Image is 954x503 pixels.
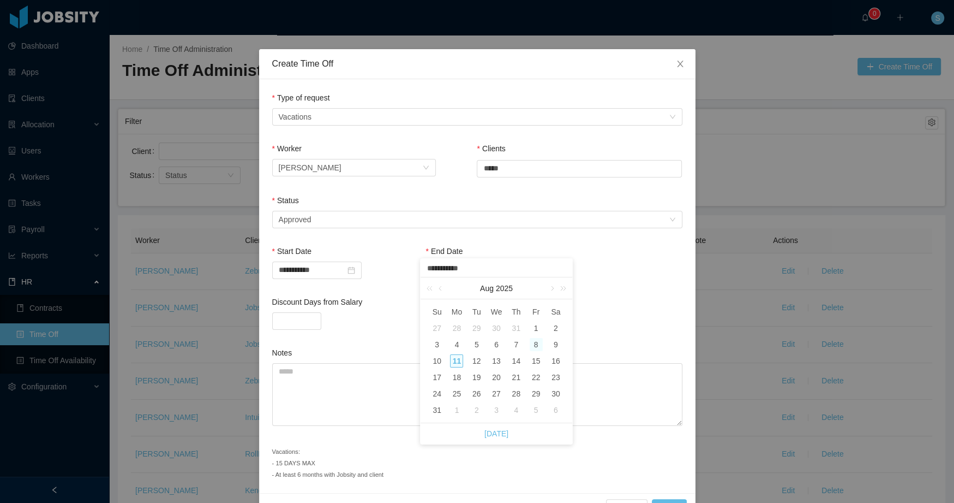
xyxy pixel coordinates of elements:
td: August 19, 2025 [467,369,487,386]
div: 30 [490,322,503,335]
i: icon: down [313,323,317,327]
div: 11 [450,354,463,368]
td: August 30, 2025 [546,386,566,402]
button: Close [665,49,695,80]
th: Tue [467,304,487,320]
td: July 29, 2025 [467,320,487,336]
td: August 1, 2025 [526,320,545,336]
i: icon: calendar [347,267,355,274]
div: 22 [530,371,543,384]
a: Next month (PageDown) [547,277,556,299]
th: Wed [487,304,506,320]
div: 16 [549,354,562,368]
span: Fr [526,307,545,317]
td: August 3, 2025 [427,336,447,353]
td: August 23, 2025 [546,369,566,386]
label: Type of request [272,93,330,102]
td: August 9, 2025 [546,336,566,353]
div: 31 [430,404,443,417]
div: 5 [530,404,543,417]
div: 29 [530,387,543,400]
div: 6 [490,338,503,351]
label: Discount Days from Salary [272,298,363,306]
div: 27 [490,387,503,400]
div: Vacations [279,109,311,125]
i: icon: close-circle [669,216,676,223]
div: 3 [490,404,503,417]
td: August 14, 2025 [506,353,526,369]
a: Aug [479,277,495,299]
div: Approved [279,211,311,228]
i: icon: up [313,316,317,319]
small: Vacations: - 15 DAYS MAX - At least 6 months with Jobsity and client [272,448,384,478]
textarea: Notes [272,363,682,426]
th: Thu [506,304,526,320]
div: 28 [509,387,523,400]
td: August 29, 2025 [526,386,545,402]
input: Discount Days from Salary [273,313,321,329]
span: Increase Value [309,313,321,321]
td: August 12, 2025 [467,353,487,369]
div: 28 [450,322,463,335]
span: Mo [447,307,466,317]
div: 6 [549,404,562,417]
td: September 4, 2025 [506,402,526,418]
td: August 20, 2025 [487,369,506,386]
div: 31 [509,322,523,335]
div: 23 [549,371,562,384]
label: Start Date [272,247,311,256]
td: August 2, 2025 [546,320,566,336]
a: 2025 [495,277,514,299]
td: September 3, 2025 [487,402,506,418]
div: 25 [450,387,463,400]
td: August 13, 2025 [487,353,506,369]
td: August 6, 2025 [487,336,506,353]
label: Status [272,196,299,205]
td: August 8, 2025 [526,336,545,353]
td: July 31, 2025 [506,320,526,336]
th: Sun [427,304,447,320]
td: August 7, 2025 [506,336,526,353]
div: 2 [470,404,483,417]
td: August 16, 2025 [546,353,566,369]
td: September 6, 2025 [546,402,566,418]
div: 7 [509,338,523,351]
i: icon: close [676,60,685,68]
span: Su [427,307,447,317]
div: 9 [549,338,562,351]
td: August 10, 2025 [427,353,447,369]
div: 12 [470,354,483,368]
th: Mon [447,304,466,320]
div: 10 [430,354,443,368]
td: August 4, 2025 [447,336,466,353]
td: August 24, 2025 [427,386,447,402]
td: August 11, 2025 [447,353,466,369]
td: August 31, 2025 [427,402,447,418]
td: July 27, 2025 [427,320,447,336]
span: Tu [467,307,487,317]
div: 4 [509,404,523,417]
div: 8 [530,338,543,351]
i: icon: close-circle [669,114,676,120]
td: August 25, 2025 [447,386,466,402]
a: Next year (Control + right) [554,277,568,299]
div: Create Time Off [272,58,682,70]
div: 27 [430,322,443,335]
td: August 18, 2025 [447,369,466,386]
td: August 27, 2025 [487,386,506,402]
div: 13 [490,354,503,368]
td: July 28, 2025 [447,320,466,336]
div: 29 [470,322,483,335]
div: 18 [450,371,463,384]
a: Last year (Control + left) [424,277,439,299]
td: August 22, 2025 [526,369,545,386]
label: End Date [425,247,463,256]
label: Notes [272,348,292,357]
div: 1 [450,404,463,417]
div: 20 [490,371,503,384]
div: 26 [470,387,483,400]
span: We [487,307,506,317]
td: August 17, 2025 [427,369,447,386]
div: 19 [470,371,483,384]
td: August 26, 2025 [467,386,487,402]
